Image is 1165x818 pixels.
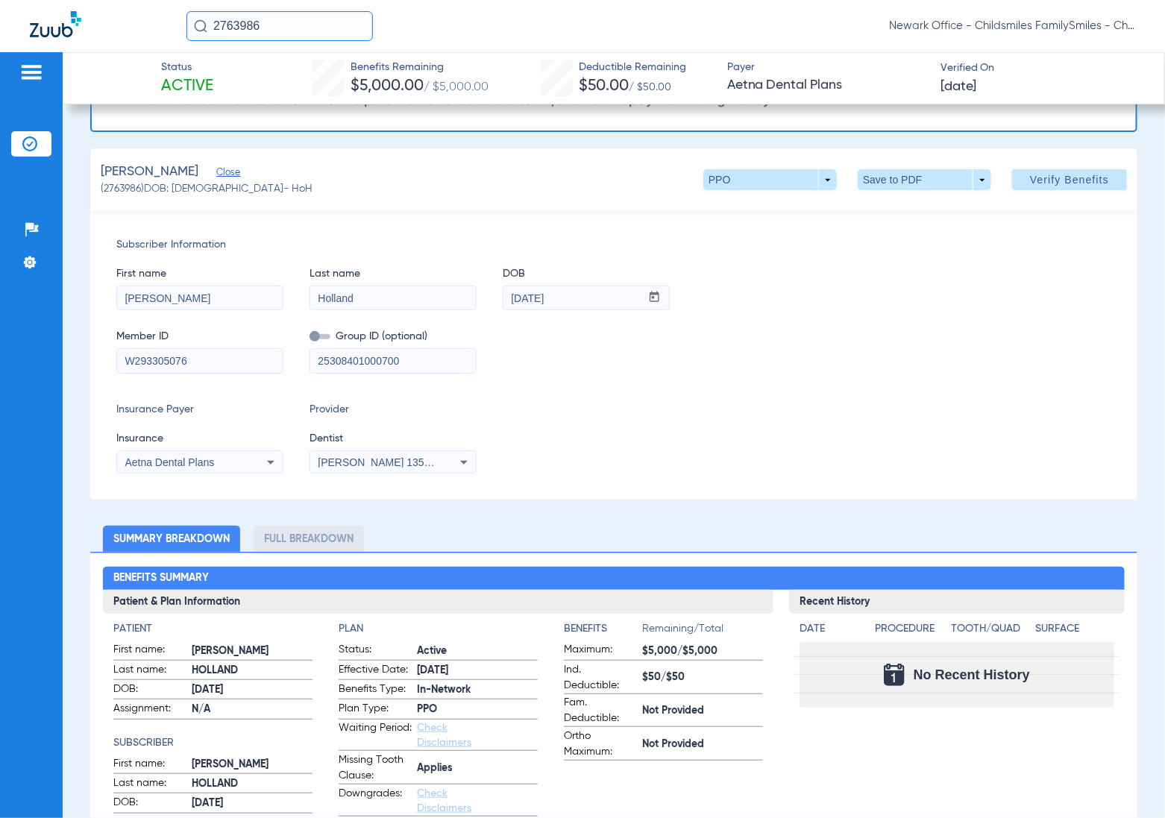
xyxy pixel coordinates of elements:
[310,431,477,447] span: Dentist
[642,644,763,659] span: $5,000/$5,000
[116,237,1111,253] span: Subscriber Information
[875,621,946,637] h4: Procedure
[952,621,1030,642] app-breakdown-title: Tooth/Quad
[564,695,637,726] span: Fam. Deductible:
[875,621,946,642] app-breakdown-title: Procedure
[339,786,412,816] span: Downgrades:
[629,82,671,92] span: / $50.00
[116,402,283,418] span: Insurance Payer
[113,621,313,637] h4: Patient
[113,775,186,793] span: Last name:
[113,701,186,719] span: Assignment:
[642,737,763,752] span: Not Provided
[800,621,862,642] app-breakdown-title: Date
[642,703,763,719] span: Not Provided
[417,682,538,698] span: In-Network
[339,682,412,699] span: Benefits Type:
[858,169,991,190] button: Save to PDF
[192,682,313,698] span: [DATE]
[941,60,1141,76] span: Verified On
[564,621,642,642] app-breakdown-title: Benefits
[192,644,313,659] span: [PERSON_NAME]
[186,11,373,41] input: Search for patients
[310,329,477,344] span: Group ID (optional)
[113,735,313,751] h4: Subscriber
[417,788,471,814] a: Check Disclaimers
[161,60,213,75] span: Status
[789,590,1124,614] h3: Recent History
[192,663,313,679] span: HOLLAND
[192,702,313,717] span: N/A
[101,181,313,197] span: (2763986) DOB: [DEMOGRAPHIC_DATA] - HoH
[579,60,686,75] span: Deductible Remaining
[339,720,412,750] span: Waiting Period:
[116,266,283,282] span: First name
[417,663,538,679] span: [DATE]
[417,761,538,776] span: Applies
[113,795,186,813] span: DOB:
[339,701,412,719] span: Plan Type:
[1035,621,1114,637] h4: Surface
[161,76,213,97] span: Active
[310,402,477,418] span: Provider
[952,621,1030,637] h4: Tooth/Quad
[113,682,186,699] span: DOB:
[727,76,928,95] span: Aetna Dental Plans
[889,19,1135,34] span: Newark Office - Childsmiles FamilySmiles - ChildSmiles [GEOGRAPHIC_DATA] - [GEOGRAPHIC_DATA] Gene...
[564,642,637,660] span: Maximum:
[914,667,1030,682] span: No Recent History
[579,78,629,94] span: $50.00
[339,752,412,784] span: Missing Tooth Clause:
[1090,746,1165,818] iframe: Chat Widget
[884,664,905,686] img: Calendar
[1030,174,1109,186] span: Verify Benefits
[351,78,424,94] span: $5,000.00
[941,78,977,96] span: [DATE]
[339,621,538,637] h4: Plan
[192,796,313,811] span: [DATE]
[113,642,186,660] span: First name:
[703,169,837,190] button: PPO
[640,286,669,310] button: Open calendar
[642,621,763,642] span: Remaining/Total
[116,431,283,447] span: Insurance
[103,590,773,614] h3: Patient & Plan Information
[113,756,186,774] span: First name:
[192,757,313,773] span: [PERSON_NAME]
[351,60,489,75] span: Benefits Remaining
[800,621,862,637] h4: Date
[727,60,928,75] span: Payer
[424,81,489,93] span: / $5,000.00
[564,621,642,637] h4: Benefits
[310,266,477,282] span: Last name
[1012,169,1127,190] button: Verify Benefits
[216,167,230,181] span: Close
[417,723,471,748] a: Check Disclaimers
[564,662,637,693] span: Ind. Deductible:
[417,644,538,659] span: Active
[339,642,412,660] span: Status:
[1035,621,1114,642] app-breakdown-title: Surface
[19,63,43,81] img: hamburger-icon
[103,526,240,552] li: Summary Breakdown
[194,19,207,33] img: Search Icon
[192,776,313,792] span: HOLLAND
[254,526,364,552] li: Full Breakdown
[339,662,412,680] span: Effective Date:
[642,670,763,685] span: $50/$50
[125,456,214,468] span: Aetna Dental Plans
[101,163,198,181] span: [PERSON_NAME]
[417,702,538,717] span: PPO
[116,329,283,344] span: Member ID
[30,11,81,37] img: Zuub Logo
[103,567,1124,591] h2: Benefits Summary
[113,662,186,680] span: Last name:
[318,456,465,468] span: [PERSON_NAME] 1356865745
[564,729,637,760] span: Ortho Maximum:
[503,266,670,282] span: DOB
